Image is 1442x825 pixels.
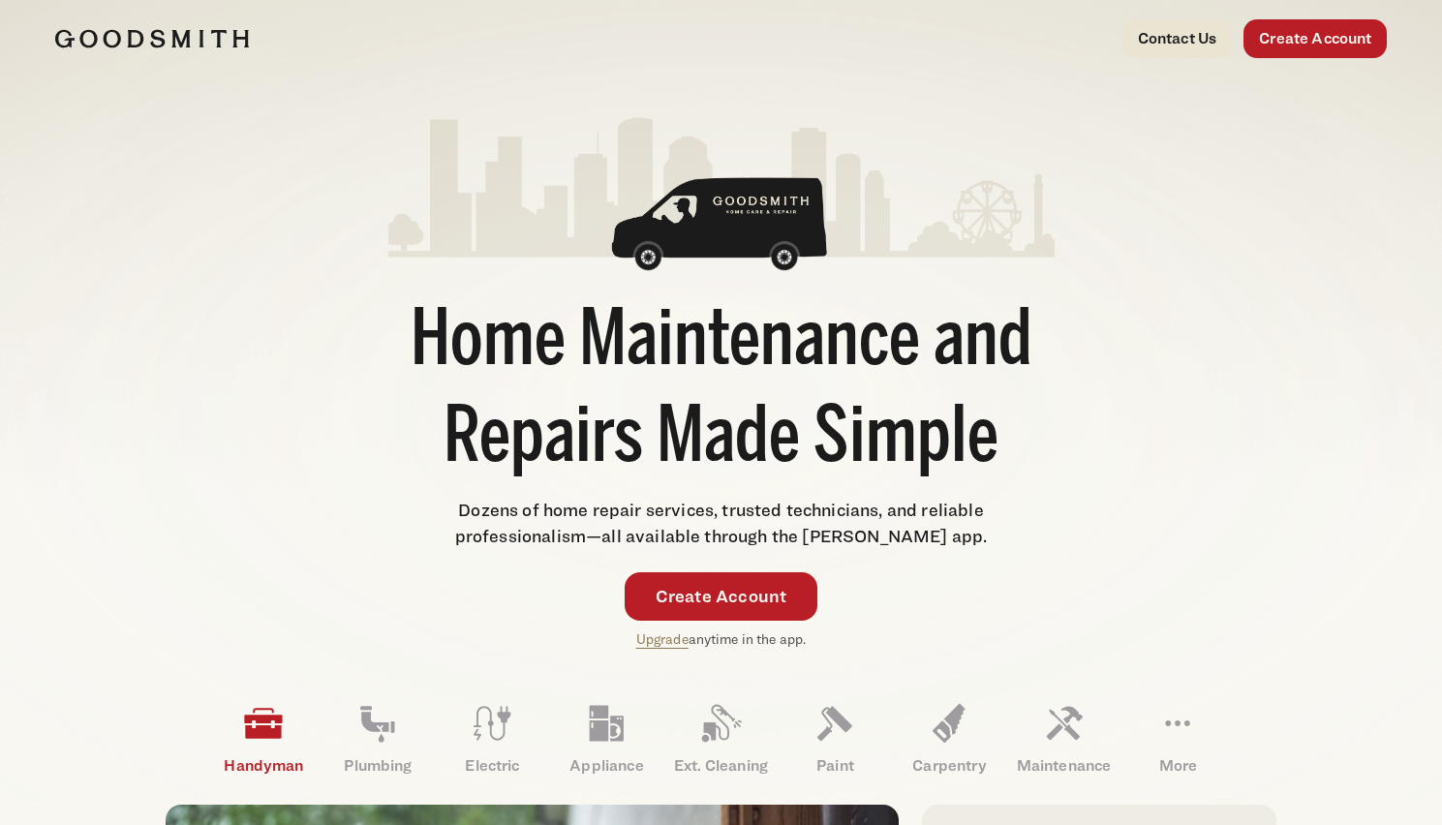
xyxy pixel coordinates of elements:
[206,688,321,789] a: Handyman
[549,754,663,778] p: Appliance
[1006,688,1120,789] a: Maintenance
[892,688,1006,789] a: Carpentry
[663,688,778,789] a: Ext. Cleaning
[388,295,1055,489] h1: Home Maintenance and Repairs Made Simple
[435,754,549,778] p: Electric
[455,500,988,546] span: Dozens of home repair services, trusted technicians, and reliable professionalism—all available t...
[435,688,549,789] a: Electric
[892,754,1006,778] p: Carpentry
[55,29,249,48] img: Goodsmith
[663,754,778,778] p: Ext. Cleaning
[1006,754,1120,778] p: Maintenance
[778,688,892,789] a: Paint
[321,754,435,778] p: Plumbing
[549,688,663,789] a: Appliance
[636,630,689,647] a: Upgrade
[1120,688,1235,789] a: More
[1243,19,1387,58] a: Create Account
[778,754,892,778] p: Paint
[206,754,321,778] p: Handyman
[636,628,807,651] p: anytime in the app.
[1120,754,1235,778] p: More
[321,688,435,789] a: Plumbing
[1122,19,1233,58] a: Contact Us
[625,572,818,621] a: Create Account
